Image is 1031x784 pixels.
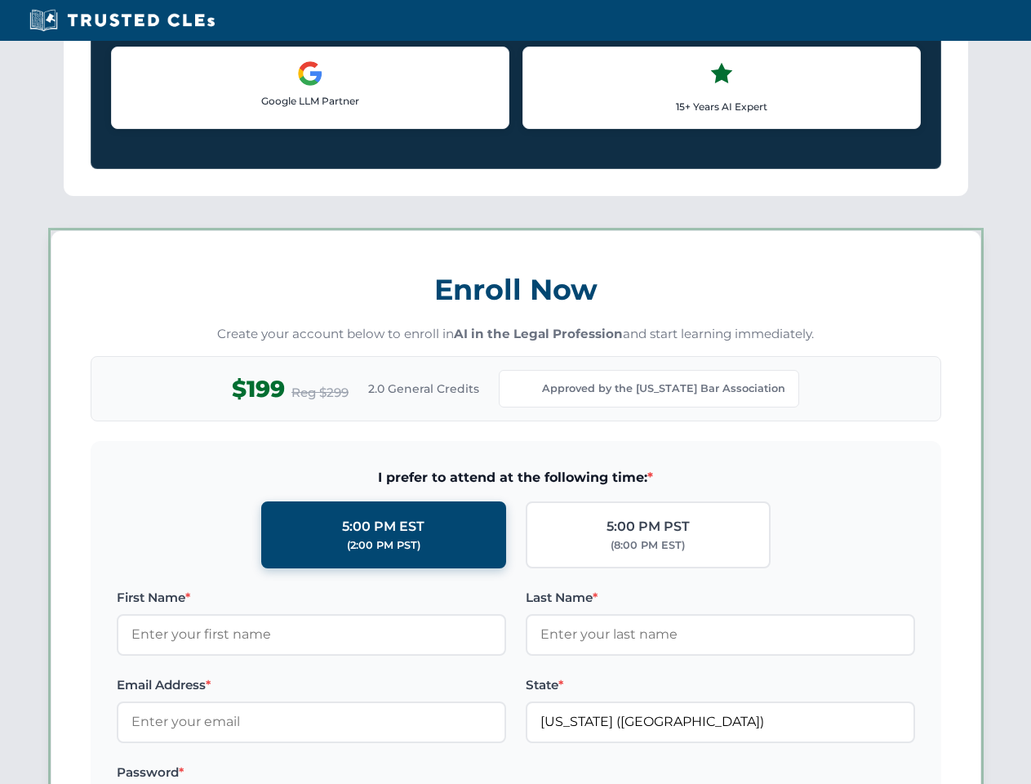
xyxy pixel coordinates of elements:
input: Enter your last name [526,614,915,655]
span: Reg $299 [291,383,349,403]
div: 5:00 PM EST [342,516,424,537]
p: 15+ Years AI Expert [536,99,907,114]
label: First Name [117,588,506,608]
label: Email Address [117,675,506,695]
input: Kentucky (KY) [526,702,915,742]
img: Kentucky Bar [513,377,535,400]
span: I prefer to attend at the following time: [117,467,915,488]
strong: AI in the Legal Profession [454,326,623,341]
div: (2:00 PM PST) [347,537,420,554]
img: Google [297,60,323,87]
input: Enter your email [117,702,506,742]
p: Create your account below to enroll in and start learning immediately. [91,325,941,344]
p: Google LLM Partner [125,93,496,109]
label: State [526,675,915,695]
img: Trusted CLEs [24,8,220,33]
label: Password [117,763,506,782]
span: Approved by the [US_STATE] Bar Association [542,381,785,397]
div: 5:00 PM PST [607,516,690,537]
input: Enter your first name [117,614,506,655]
h3: Enroll Now [91,264,941,315]
span: 2.0 General Credits [368,380,479,398]
span: $199 [232,371,285,408]
div: (8:00 PM EST) [611,537,685,554]
label: Last Name [526,588,915,608]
